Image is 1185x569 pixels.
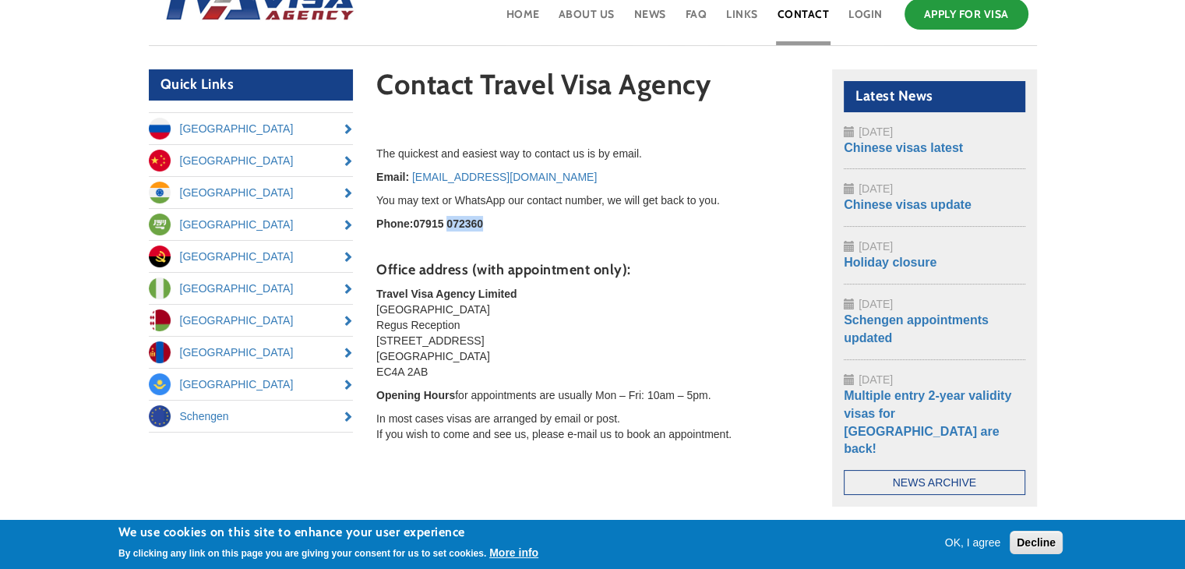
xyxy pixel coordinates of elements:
a: [GEOGRAPHIC_DATA] [149,337,354,368]
a: Multiple entry 2-year validity visas for [GEOGRAPHIC_DATA] are back! [844,389,1011,456]
a: [GEOGRAPHIC_DATA] [149,241,354,272]
button: OK, I agree [939,535,1007,550]
button: More info [489,545,538,560]
a: [GEOGRAPHIC_DATA] [149,177,354,208]
span: [DATE] [859,182,893,195]
strong: 07915 072360 [413,217,483,230]
p: The quickest and easiest way to contact us is by email. [376,146,809,161]
a: [GEOGRAPHIC_DATA] [149,209,354,240]
button: Decline [1010,531,1063,554]
a: Chinese visas update [844,198,972,211]
strong: Email: [376,171,409,183]
a: [GEOGRAPHIC_DATA] [149,145,354,176]
a: [EMAIL_ADDRESS][DOMAIN_NAME] [412,171,597,183]
a: Schengen appointments updated [844,313,989,345]
a: Chinese visas latest [844,141,963,154]
span: [DATE] [859,125,893,138]
p: In most cases visas are arranged by email or post. If you wish to come and see us, please e-mail ... [376,411,809,442]
a: [GEOGRAPHIC_DATA] [149,305,354,336]
h2: Latest News [844,81,1025,112]
a: News Archive [844,470,1025,495]
a: Schengen [149,401,354,432]
a: [GEOGRAPHIC_DATA] [149,273,354,304]
h1: Contact Travel Visa Agency [376,69,809,108]
p: for appointments are usually Mon – Fri: 10am – 5pm. [376,387,809,403]
p: By clicking any link on this page you are giving your consent for us to set cookies. [118,548,486,559]
h2: We use cookies on this site to enhance your user experience [118,524,538,541]
a: [GEOGRAPHIC_DATA] [149,369,354,400]
a: Holiday closure [844,256,936,269]
strong: Opening Hours [376,389,455,401]
a: [GEOGRAPHIC_DATA] [149,113,354,144]
span: [DATE] [859,373,893,386]
strong: Office address (with appointment only): [376,261,631,278]
span: [DATE] [859,240,893,253]
strong: Travel Visa Agency Limited [376,288,517,300]
strong: Phone: [376,217,413,230]
p: You may text or WhatsApp our contact number, we will get back to you. [376,193,809,208]
p: [GEOGRAPHIC_DATA] Regus Reception [STREET_ADDRESS] [GEOGRAPHIC_DATA] EC4A 2AB [376,286,809,380]
span: [DATE] [859,298,893,310]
